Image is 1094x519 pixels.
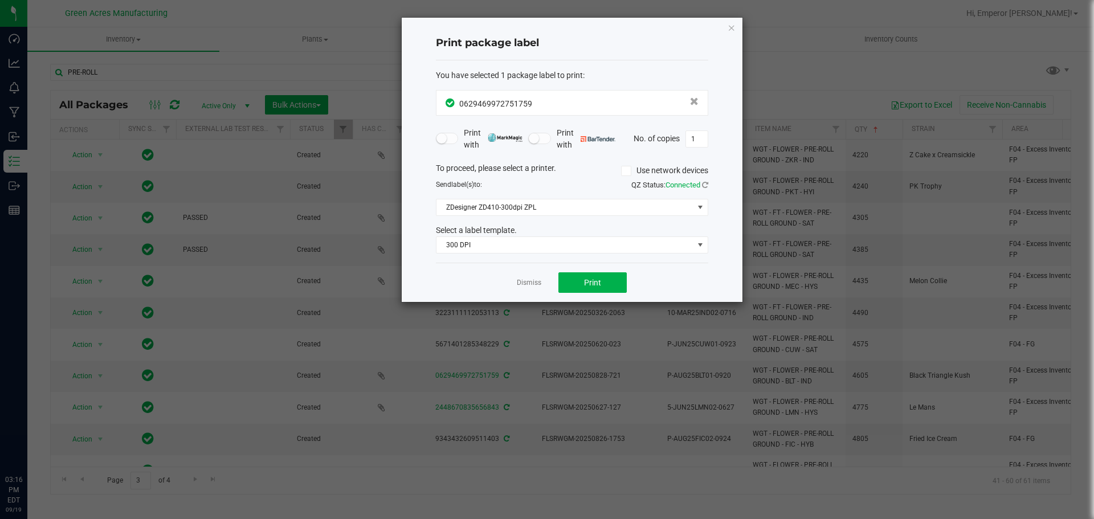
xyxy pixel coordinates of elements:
span: You have selected 1 package label to print [436,71,583,80]
button: Print [558,272,627,293]
span: Send to: [436,181,482,189]
div: Select a label template. [427,224,717,236]
a: Dismiss [517,278,541,288]
span: ZDesigner ZD410-300dpi ZPL [436,199,693,215]
span: Connected [666,181,700,189]
img: bartender.png [581,136,615,142]
span: label(s) [451,181,474,189]
span: QZ Status: [631,181,708,189]
div: : [436,70,708,81]
span: In Sync [446,97,456,109]
span: Print with [557,127,615,151]
label: Use network devices [621,165,708,177]
span: 300 DPI [436,237,693,253]
iframe: Resource center [11,428,46,462]
span: No. of copies [634,133,680,142]
div: To proceed, please select a printer. [427,162,717,179]
span: 0629469972751759 [459,99,532,108]
span: Print [584,278,601,287]
h4: Print package label [436,36,708,51]
img: mark_magic_cybra.png [488,133,522,142]
iframe: Resource center unread badge [34,426,47,440]
span: Print with [464,127,522,151]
